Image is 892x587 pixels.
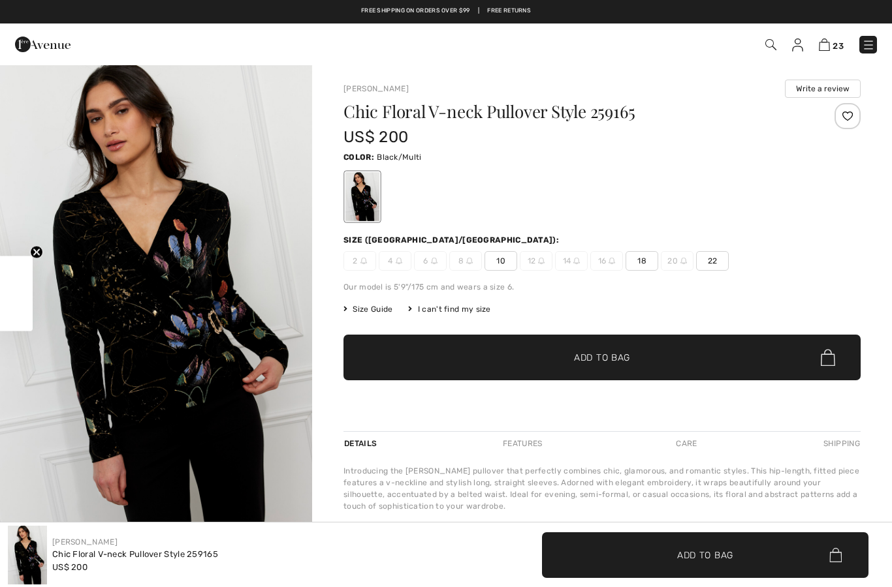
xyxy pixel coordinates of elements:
img: Search [765,39,776,50]
span: Add to Bag [677,548,733,562]
img: 1ère Avenue [15,31,71,57]
span: Size Guide [343,303,392,315]
h1: Chic Floral V-neck Pullover Style 259165 [343,103,774,120]
span: 14 [555,251,588,271]
img: Bag.svg [821,349,835,366]
span: Color: [343,153,374,162]
span: 23 [833,41,844,51]
button: Write a review [785,80,861,98]
img: Shopping Bag [819,38,830,51]
span: Black/Multi [377,153,421,162]
img: Bag.svg [829,548,842,562]
span: 16 [590,251,623,271]
div: Introducing the [PERSON_NAME] pullover that perfectly combines chic, glamorous, and romantic styl... [343,465,861,512]
img: My Info [792,38,803,52]
a: Free Returns [487,7,531,16]
div: Features [492,432,553,455]
a: [PERSON_NAME] [343,84,409,93]
a: 23 [819,37,844,52]
span: Add to Bag [574,351,630,365]
span: 2 [343,251,376,271]
span: 18 [626,251,658,271]
div: Size ([GEOGRAPHIC_DATA]/[GEOGRAPHIC_DATA]): [343,234,562,246]
div: Chic Floral V-neck Pullover Style 259165 [52,548,218,561]
a: Free shipping on orders over $99 [361,7,470,16]
img: ring-m.svg [609,258,615,264]
img: ring-m.svg [466,258,473,264]
button: Add to Bag [343,335,861,380]
span: 8 [449,251,482,271]
span: 22 [696,251,729,271]
span: 12 [520,251,552,271]
span: US$ 200 [52,562,88,572]
div: Black/Multi [345,172,379,221]
div: Shipping [820,432,861,455]
span: 4 [379,251,411,271]
div: Our model is 5'9"/175 cm and wears a size 6. [343,281,861,293]
img: ring-m.svg [538,258,545,264]
span: | [478,7,479,16]
a: 1ère Avenue [15,37,71,50]
div: Care [665,432,708,455]
img: ring-m.svg [573,258,580,264]
img: Menu [862,38,875,52]
button: Close teaser [30,246,43,259]
img: ring-m.svg [396,258,402,264]
a: [PERSON_NAME] [52,537,118,547]
span: US$ 200 [343,128,408,146]
span: 20 [661,251,693,271]
img: ring-m.svg [431,258,438,264]
img: ring-m.svg [360,258,367,264]
button: Add to Bag [542,532,868,578]
img: ring-m.svg [680,258,687,264]
div: I can't find my size [408,303,490,315]
span: 6 [414,251,447,271]
span: 10 [485,251,517,271]
img: Chic Floral V-Neck Pullover Style 259165 [8,526,47,584]
div: Details [343,432,380,455]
